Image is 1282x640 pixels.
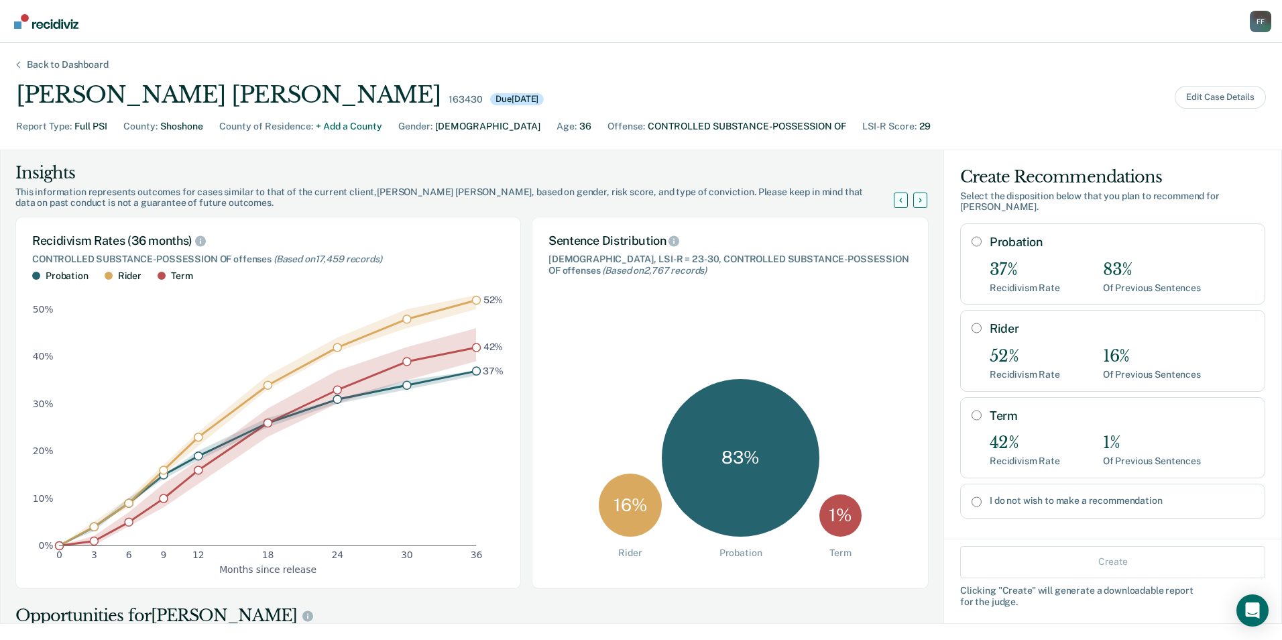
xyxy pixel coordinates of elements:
[16,119,72,134] div: Report Type :
[960,166,1265,188] div: Create Recommendations
[990,369,1060,380] div: Recidivism Rate
[579,119,591,134] div: 36
[483,295,504,305] text: 52%
[219,564,316,574] g: x-axis label
[435,119,540,134] div: [DEMOGRAPHIC_DATA]
[483,365,504,376] text: 37%
[1250,11,1271,32] button: Profile dropdown button
[161,549,167,560] text: 9
[919,119,931,134] div: 29
[990,235,1254,250] label: Probation
[960,584,1265,607] div: Clicking " Create " will generate a downloadable report for the judge.
[719,547,762,559] div: Probation
[15,186,910,209] div: This information represents outcomes for cases similar to that of the current client, [PERSON_NAM...
[990,409,1254,423] label: Term
[16,81,441,109] div: [PERSON_NAME] [PERSON_NAME]
[398,119,432,134] div: Gender :
[990,282,1060,294] div: Recidivism Rate
[548,233,912,248] div: Sentence Distribution
[1103,282,1201,294] div: Of Previous Sentences
[59,295,476,545] g: area
[33,304,54,315] text: 50%
[990,260,1060,280] div: 37%
[1103,433,1201,453] div: 1%
[33,445,54,456] text: 20%
[33,492,54,503] text: 10%
[33,398,54,409] text: 30%
[1250,11,1271,32] div: F F
[33,304,54,551] g: y-axis tick label
[123,119,158,134] div: County :
[118,270,141,282] div: Rider
[607,119,645,134] div: Offense :
[483,295,504,376] g: text
[32,233,504,248] div: Recidivism Rates (36 months)
[11,59,125,70] div: Back to Dashboard
[557,119,577,134] div: Age :
[1175,86,1266,109] button: Edit Case Details
[274,254,382,264] span: (Based on 17,459 records )
[602,265,707,276] span: (Based on 2,767 records )
[171,270,192,282] div: Term
[192,549,205,560] text: 12
[662,379,819,537] div: 83 %
[56,549,482,560] g: x-axis tick label
[990,456,1060,467] div: Recidivism Rate
[829,547,851,559] div: Term
[990,347,1060,366] div: 52%
[316,119,382,134] div: + Add a County
[862,119,917,134] div: LSI-R Score :
[15,162,910,184] div: Insights
[56,296,481,549] g: dot
[599,474,662,537] div: 16 %
[1103,456,1201,467] div: Of Previous Sentences
[1236,594,1269,627] div: Open Intercom Messenger
[490,93,544,105] div: Due [DATE]
[483,341,504,352] text: 42%
[91,549,97,560] text: 3
[990,321,1254,336] label: Rider
[1103,347,1201,366] div: 16%
[618,547,642,559] div: Rider
[1103,369,1201,380] div: Of Previous Sentences
[401,549,413,560] text: 30
[39,540,54,551] text: 0%
[449,94,482,105] div: 163430
[819,494,862,537] div: 1 %
[126,549,132,560] text: 6
[219,119,313,134] div: County of Residence :
[331,549,343,560] text: 24
[46,270,89,282] div: Probation
[990,433,1060,453] div: 42%
[960,545,1265,578] button: Create
[160,119,203,134] div: Shoshone
[548,254,912,276] div: [DEMOGRAPHIC_DATA], LSI-R = 23-30, CONTROLLED SUBSTANCE-POSSESSION OF offenses
[471,549,483,560] text: 36
[219,564,316,574] text: Months since release
[262,549,274,560] text: 18
[15,605,929,627] div: Opportunities for [PERSON_NAME]
[648,119,846,134] div: CONTROLLED SUBSTANCE-POSSESSION OF
[56,549,62,560] text: 0
[1103,260,1201,280] div: 83%
[32,254,504,265] div: CONTROLLED SUBSTANCE-POSSESSION OF offenses
[990,495,1254,506] label: I do not wish to make a recommendation
[74,119,107,134] div: Full PSI
[960,191,1265,213] div: Select the disposition below that you plan to recommend for [PERSON_NAME] .
[14,14,78,29] img: Recidiviz
[33,351,54,362] text: 40%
